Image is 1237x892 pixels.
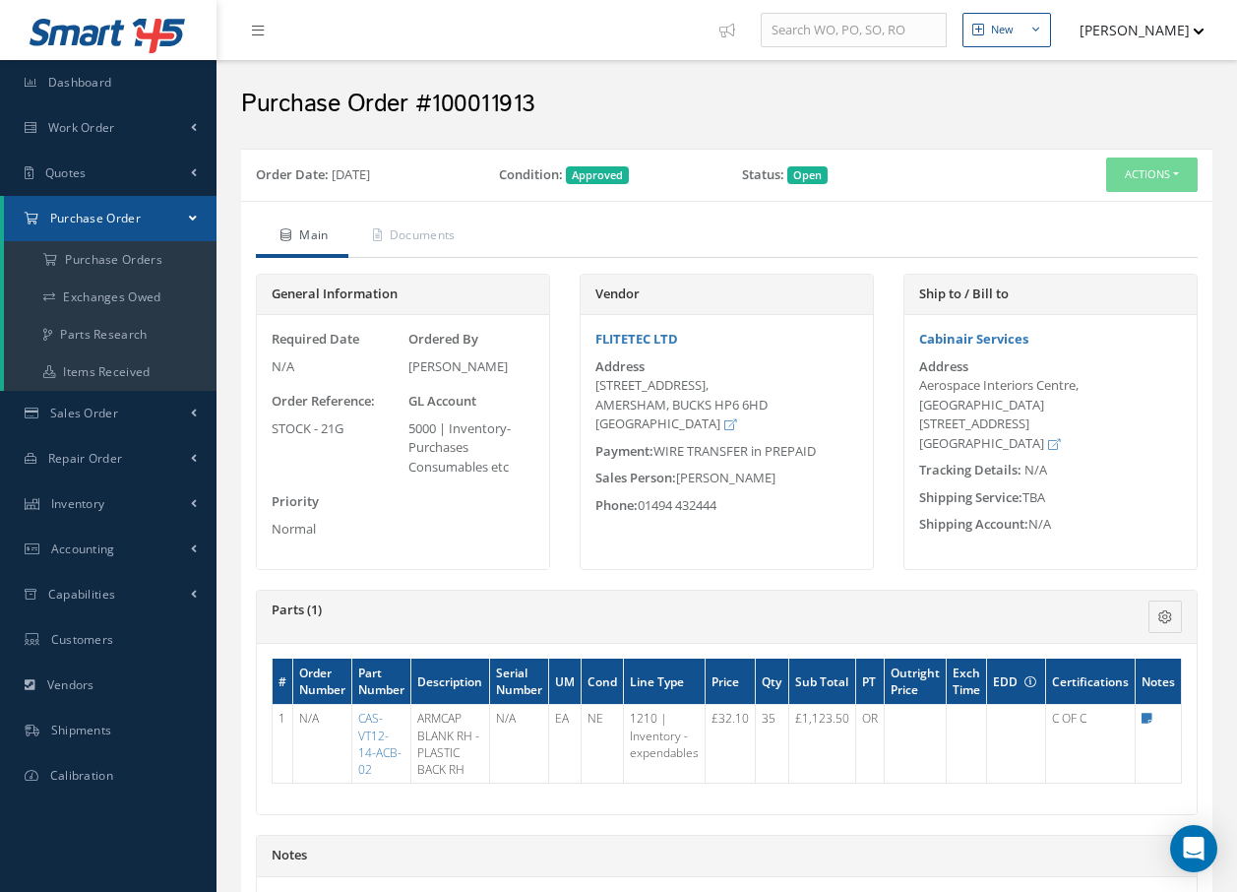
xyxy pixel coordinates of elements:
label: GL Account [408,392,476,412]
a: Purchase Orders [4,241,216,279]
a: Purchase Order [4,196,216,241]
label: Order Reference: [272,392,375,412]
span: Dashboard [48,74,112,91]
button: Actions [1106,158,1198,192]
a: FLITETEC LTD [595,330,678,348]
div: Open Intercom Messenger [1170,825,1217,872]
th: Cond [581,659,623,705]
h5: Notes [272,848,1182,863]
td: NE [581,705,623,784]
span: Customers [51,631,114,648]
td: 1210 | Inventory - expendables [624,705,706,784]
th: Sub Total [788,659,855,705]
input: Search WO, PO, SO, RO [761,13,947,48]
div: [PERSON_NAME] [408,357,535,377]
th: Outright Price [884,659,946,705]
h5: Vendor [595,287,858,302]
span: Approved [566,166,629,184]
label: Status: [742,165,784,185]
td: 1 [273,705,293,784]
label: Condition: [499,165,563,185]
label: Order Date: [256,165,329,185]
span: Shipping Service: [919,488,1022,506]
span: Sales Order [50,405,118,421]
div: [STREET_ADDRESS], AMERSHAM, BUCKS HP6 6HD [GEOGRAPHIC_DATA] [595,376,858,434]
div: Aerospace Interiors Centre, [GEOGRAPHIC_DATA] [STREET_ADDRESS] [GEOGRAPHIC_DATA] [919,376,1182,453]
span: [DATE] [332,165,370,183]
span: Shipments [51,722,112,738]
span: Open [787,166,828,184]
th: EDD [987,659,1046,705]
div: 01494 432444 [581,496,873,516]
th: Line Type [624,659,706,705]
div: N/A [272,357,399,377]
a: CAS-VT12-14-ACB-02 [358,710,402,777]
span: Payment: [595,442,653,460]
td: N/A [293,705,352,784]
span: N/A [1024,461,1047,478]
span: Calibration [50,767,113,784]
div: [PERSON_NAME] [581,469,873,488]
a: Main [256,217,348,258]
span: Purchase Order [50,210,141,226]
span: Sales Person: [595,469,676,486]
button: New [962,13,1051,47]
td: N/A [489,705,548,784]
td: 35 [756,705,788,784]
span: Tracking Details: [919,461,1021,478]
div: Normal [272,520,399,540]
label: Ordered By [408,330,478,350]
th: Exch Time [947,659,987,705]
div: TBA [904,488,1197,508]
th: Notes [1136,659,1182,705]
h5: Ship to / Bill to [919,287,1182,302]
td: OR [855,705,884,784]
h5: Parts (1) [272,603,1025,618]
th: UM [548,659,581,705]
h2: Purchase Order #100011913 [241,90,1212,119]
th: PT [855,659,884,705]
span: Inventory [51,495,105,512]
span: Repair Order [48,450,123,467]
td: £32.10 [706,705,756,784]
th: Price [706,659,756,705]
td: EA [548,705,581,784]
a: Documents [348,217,475,258]
button: [PERSON_NAME] [1061,11,1205,49]
a: Cabinair Services [919,330,1028,348]
div: New [991,22,1014,38]
div: STOCK - 21G [272,419,399,439]
th: Part Number [352,659,411,705]
span: Capabilities [48,586,116,603]
span: Quotes [45,164,87,181]
th: # [273,659,293,705]
th: Certifications [1046,659,1136,705]
a: Parts Research [4,316,216,353]
span: Accounting [51,541,115,557]
span: Phone: [595,496,638,514]
th: Order Number [293,659,352,705]
th: Description [411,659,489,705]
th: Qty [756,659,788,705]
div: WIRE TRANSFER in PREPAID [581,442,873,462]
label: Address [919,359,968,374]
span: Shipping Account: [919,515,1028,533]
div: N/A [904,515,1197,535]
td: £1,123.50 [788,705,855,784]
td: ARMCAP BLANK RH - PLASTIC BACK RH [411,705,489,784]
span: Vendors [47,676,94,693]
a: Exchanges Owed [4,279,216,316]
label: Required Date [272,330,359,350]
label: Address [595,359,645,374]
td: C OF C [1046,705,1136,784]
label: Priority [272,492,319,512]
th: Serial Number [489,659,548,705]
a: Items Received [4,353,216,391]
span: Work Order [48,119,115,136]
div: 5000 | Inventory- Purchases Consumables etc [408,419,535,478]
h5: General Information [272,287,534,302]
